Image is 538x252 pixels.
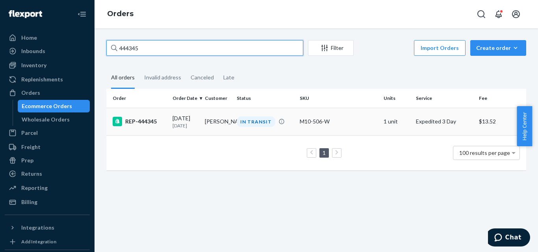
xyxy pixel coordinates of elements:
div: Ecommerce Orders [22,102,72,110]
div: REP-444345 [113,117,166,126]
div: Invalid address [144,67,181,88]
div: Late [223,67,234,88]
div: Returns [21,170,42,178]
a: Wholesale Orders [18,113,90,126]
button: Help Center [517,106,532,146]
a: Home [5,31,90,44]
div: Reporting [21,184,48,192]
button: Integrations [5,221,90,234]
div: Customer [205,95,231,101]
div: [DATE] [173,114,199,129]
span: 100 results per page [459,149,510,156]
a: Page 1 is your current page [321,149,327,156]
td: $13.52 [476,108,526,135]
div: Replenishments [21,75,63,83]
button: Open account menu [508,6,524,22]
p: [DATE] [173,122,199,129]
a: Ecommerce Orders [18,100,90,112]
div: Inbounds [21,47,45,55]
div: Add Integration [21,238,56,245]
a: Parcel [5,127,90,139]
div: IN TRANSIT [237,116,275,127]
th: SKU [297,89,380,108]
div: Billing [21,198,37,206]
a: Add Integration [5,237,90,246]
button: Filter [308,40,354,56]
div: Parcel [21,129,38,137]
button: Create order [470,40,526,56]
div: Orders [21,89,40,97]
td: 1 unit [380,108,413,135]
div: Inventory [21,61,46,69]
th: Units [380,89,413,108]
div: Integrations [21,224,54,232]
button: Close Navigation [74,6,90,22]
th: Service [413,89,476,108]
div: Prep [21,156,33,164]
img: Flexport logo [9,10,42,18]
div: Create order [476,44,520,52]
a: Freight [5,141,90,153]
button: Open notifications [491,6,506,22]
a: Orders [107,9,134,18]
div: Home [21,34,37,42]
th: Status [234,89,297,108]
a: Replenishments [5,73,90,86]
div: Filter [308,44,353,52]
th: Fee [476,89,526,108]
button: Import Orders [414,40,466,56]
a: Inbounds [5,45,90,57]
iframe: Opens a widget where you can chat to one of our agents [488,228,530,248]
button: Open Search Box [473,6,489,22]
a: Orders [5,86,90,99]
div: M10-506-W [300,118,377,125]
input: Search orders [106,40,303,56]
div: Canceled [191,67,214,88]
div: Wholesale Orders [22,116,70,123]
a: Reporting [5,182,90,194]
th: Order [106,89,169,108]
th: Order Date [169,89,202,108]
p: Expedited 3 Day [416,118,473,125]
td: [PERSON_NAME] [202,108,234,135]
ol: breadcrumbs [101,3,140,26]
a: Returns [5,167,90,180]
a: Billing [5,196,90,208]
a: Prep [5,154,90,167]
div: All orders [111,67,135,89]
div: Freight [21,143,41,151]
a: Inventory [5,59,90,72]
